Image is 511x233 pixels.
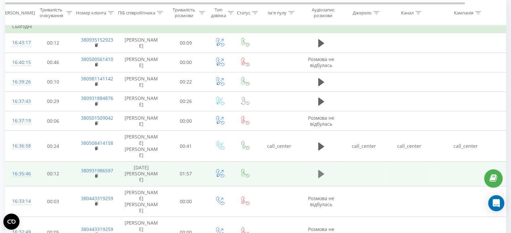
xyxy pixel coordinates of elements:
[165,72,207,92] td: 00:22
[118,186,165,217] td: [PERSON_NAME] [PERSON_NAME]
[81,167,113,174] a: 380931986597
[81,140,113,146] a: 380508414158
[308,195,334,208] span: Розмова не відбулась
[118,72,165,92] td: [PERSON_NAME]
[12,95,26,108] div: 16:37:43
[32,72,74,92] td: 00:10
[12,114,26,127] div: 16:37:19
[81,226,113,232] a: 380443319259
[12,195,26,208] div: 16:33:14
[118,111,165,131] td: [PERSON_NAME]
[81,115,113,121] a: 380501509042
[118,92,165,111] td: [PERSON_NAME]
[32,131,74,162] td: 00:24
[12,36,26,49] div: 16:43:17
[268,10,287,15] div: Ім'я пулу
[118,33,165,53] td: [PERSON_NAME]
[211,7,226,18] div: Тип дзвінка
[12,139,26,153] div: 16:36:58
[12,167,26,180] div: 16:35:46
[12,56,26,69] div: 16:40:15
[118,10,155,15] div: ПІБ співробітника
[81,95,113,101] a: 380931884876
[76,10,106,15] div: Номер клієнта
[165,162,207,186] td: 01:57
[401,10,414,15] div: Канал
[81,75,113,82] a: 380981141142
[165,131,207,162] td: 00:41
[81,195,113,201] a: 380443319259
[32,92,74,111] td: 00:29
[308,115,334,127] span: Розмова не відбулась
[165,111,207,131] td: 00:00
[32,33,74,53] td: 00:12
[3,214,19,230] button: Open CMP widget
[353,10,372,15] div: Джерело
[38,7,65,18] div: Тривалість очікування
[165,186,207,217] td: 00:00
[387,131,432,162] td: call_center
[341,131,387,162] td: call_center
[118,131,165,162] td: [PERSON_NAME] [PERSON_NAME]
[454,10,473,15] div: Кампанія
[81,56,113,62] a: 380500561410
[118,162,165,186] td: [DATE][PERSON_NAME]
[307,7,339,18] div: Аудіозапис розмови
[171,7,197,18] div: Тривалість розмови
[488,195,504,211] div: Open Intercom Messenger
[81,37,113,43] a: 380935152923
[308,56,334,68] span: Розмова не відбулась
[432,131,499,162] td: call_center
[237,10,250,15] div: Статус
[12,75,26,89] div: 16:39:26
[32,186,74,217] td: 00:03
[1,10,35,15] div: [PERSON_NAME]
[257,131,301,162] td: call_center
[32,111,74,131] td: 00:06
[32,53,74,72] td: 00:46
[32,162,74,186] td: 00:12
[165,53,207,72] td: 00:00
[165,92,207,111] td: 00:26
[118,53,165,72] td: [PERSON_NAME]
[165,33,207,53] td: 00:09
